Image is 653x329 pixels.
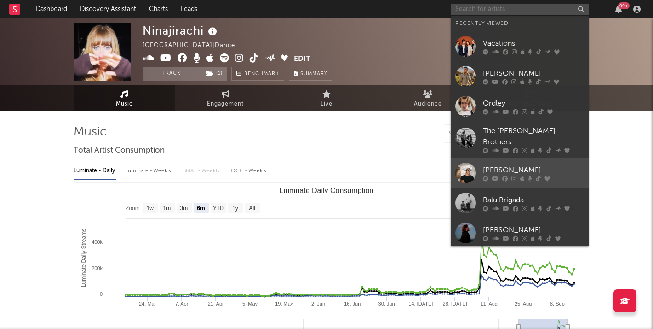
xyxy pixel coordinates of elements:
span: Live [321,99,332,110]
span: Audience [414,99,442,110]
text: 19. May [275,301,293,306]
span: ( 1 ) [200,67,227,81]
div: Ordley [483,98,584,109]
text: 28. [DATE] [443,301,467,306]
text: 200k [92,265,103,271]
text: 11. Aug [481,301,498,306]
span: Music [116,99,133,110]
text: 5. May [242,301,258,306]
div: [PERSON_NAME] [483,224,584,235]
input: Search by song name or URL [444,130,541,138]
text: 6m [197,205,205,211]
div: Recently Viewed [455,18,584,29]
a: Audience [377,85,478,111]
text: 1m [163,205,171,211]
a: Benchmark [231,67,284,81]
a: [PERSON_NAME] [451,218,589,248]
text: Luminate Daily Consumption [280,187,374,194]
text: 0 [100,291,103,297]
button: Track [143,67,200,81]
a: Vacations [451,31,589,61]
div: Luminate - Weekly [125,163,173,179]
text: 16. Jun [344,301,361,306]
span: Summary [300,71,327,76]
div: OCC - Weekly [231,163,268,179]
text: 7. Apr [175,301,189,306]
a: The [PERSON_NAME] Brothers [451,121,589,158]
span: Total Artist Consumption [74,145,165,156]
span: Engagement [207,99,244,110]
text: 3m [180,205,188,211]
a: Music [74,85,175,111]
text: 24. Mar [139,301,156,306]
text: 21. Apr [208,301,224,306]
text: 25. Aug [515,301,532,306]
button: Edit [294,53,310,65]
button: Summary [289,67,332,81]
div: Vacations [483,38,584,49]
button: (1) [200,67,227,81]
div: The [PERSON_NAME] Brothers [483,126,584,148]
text: 2. Jun [311,301,325,306]
div: Ninajirachi [143,23,219,38]
text: 8. Sep [550,301,565,306]
div: Luminate - Daily [74,163,116,179]
a: Live [276,85,377,111]
div: [GEOGRAPHIC_DATA] | Dance [143,40,246,51]
text: 30. Jun [378,301,395,306]
a: [PERSON_NAME] [451,61,589,91]
a: Engagement [175,85,276,111]
div: 99 + [618,2,630,9]
span: Benchmark [244,69,279,80]
a: [PERSON_NAME] [451,158,589,188]
div: [PERSON_NAME] [483,68,584,79]
text: 1w [147,205,154,211]
text: 1y [232,205,238,211]
button: 99+ [615,6,622,13]
text: Luminate Daily Streams [80,229,87,287]
text: 14. [DATE] [408,301,433,306]
a: Balu Brigada [451,188,589,218]
text: All [249,205,255,211]
text: Zoom [126,205,140,211]
text: 400k [92,239,103,245]
div: Balu Brigada [483,194,584,206]
div: [PERSON_NAME] [483,164,584,176]
input: Search for artists [451,4,589,15]
text: YTD [213,205,224,211]
a: Ordley [451,91,589,121]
